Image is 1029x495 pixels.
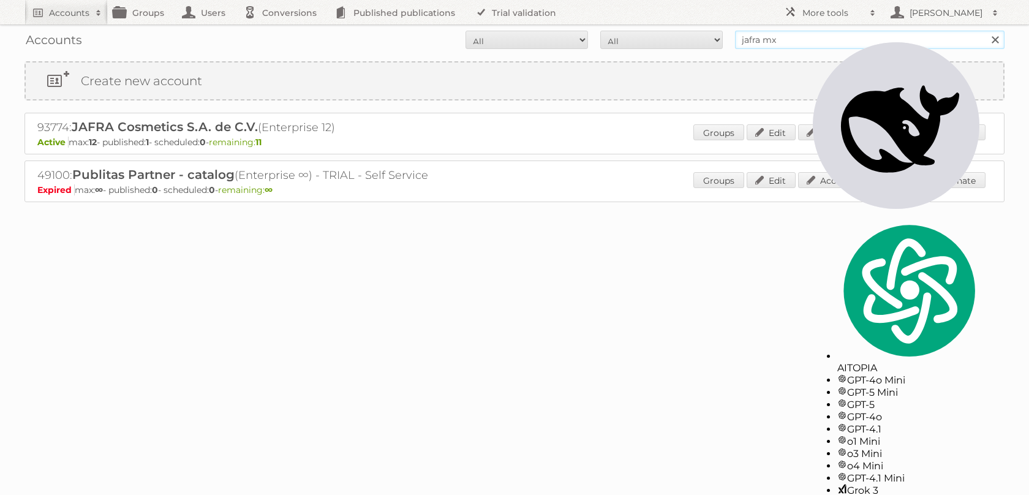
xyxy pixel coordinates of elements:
[837,386,847,396] img: gpt-black.svg
[37,184,992,195] p: max: - published: - scheduled: -
[837,410,979,423] div: GPT-4o
[837,447,979,459] div: o3 Mini
[837,447,847,457] img: gpt-black.svg
[837,386,979,398] div: GPT-5 Mini
[837,423,847,433] img: gpt-black.svg
[255,137,262,148] strong: 11
[95,184,103,195] strong: ∞
[265,184,273,195] strong: ∞
[49,7,89,19] h2: Accounts
[837,374,979,386] div: GPT-4o Mini
[798,172,897,188] a: Account details
[837,435,979,447] div: o1 Mini
[837,221,979,374] div: AITOPIA
[218,184,273,195] span: remaining:
[747,172,796,188] a: Edit
[837,459,847,469] img: gpt-black.svg
[837,398,979,410] div: GPT-5
[89,137,97,148] strong: 12
[37,167,466,183] h2: 49100: (Enterprise ∞) - TRIAL - Self Service
[802,7,864,19] h2: More tools
[200,137,206,148] strong: 0
[209,137,262,148] span: remaining:
[837,221,979,360] img: logo.svg
[837,374,847,384] img: gpt-black.svg
[693,172,744,188] a: Groups
[837,472,979,484] div: GPT-4.1 Mini
[152,184,158,195] strong: 0
[798,124,897,140] a: Account details
[72,167,235,182] span: Publitas Partner - catalog
[26,62,1003,99] a: Create new account
[209,184,215,195] strong: 0
[72,119,258,134] span: JAFRA Cosmetics S.A. de C.V.
[837,423,979,435] div: GPT-4.1
[907,7,986,19] h2: [PERSON_NAME]
[747,124,796,140] a: Edit
[837,410,847,420] img: gpt-black.svg
[146,137,149,148] strong: 1
[693,124,744,140] a: Groups
[37,119,466,135] h2: 93774: (Enterprise 12)
[813,42,979,209] img: deepseek-r1.svg
[37,137,992,148] p: max: - published: - scheduled: -
[837,459,979,472] div: o4 Mini
[837,472,847,482] img: gpt-black.svg
[837,435,847,445] img: gpt-black.svg
[37,137,69,148] span: Active
[37,184,75,195] span: Expired
[837,398,847,408] img: gpt-black.svg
